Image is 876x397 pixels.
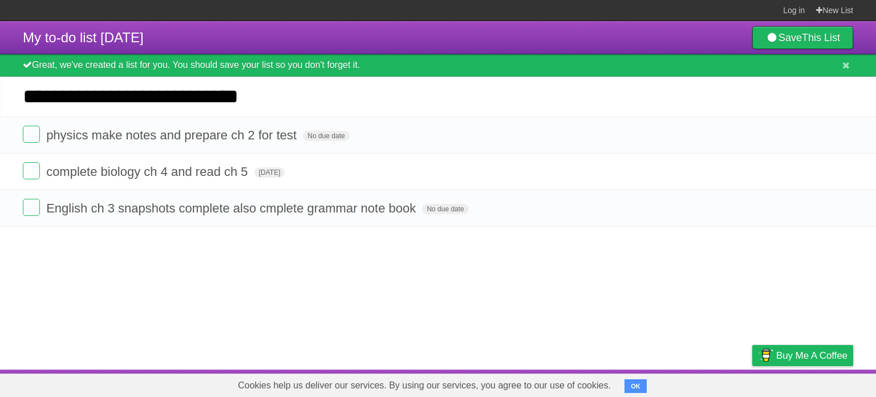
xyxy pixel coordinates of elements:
button: OK [624,379,647,393]
span: My to-do list [DATE] [23,30,144,45]
img: Buy me a coffee [758,346,773,365]
a: Buy me a coffee [752,345,853,366]
label: Done [23,162,40,179]
a: SaveThis List [752,26,853,49]
span: Cookies help us deliver our services. By using our services, you agree to our use of cookies. [226,374,622,397]
label: Done [23,126,40,143]
span: [DATE] [254,167,285,178]
span: complete biology ch 4 and read ch 5 [46,165,250,179]
a: Developers [638,372,684,394]
span: Buy me a coffee [776,346,847,366]
a: Terms [699,372,724,394]
span: No due date [422,204,468,214]
a: Suggest a feature [781,372,853,394]
label: Done [23,199,40,216]
span: English ch 3 snapshots complete also cmplete grammar note book [46,201,419,215]
span: physics make notes and prepare ch 2 for test [46,128,299,142]
a: Privacy [737,372,767,394]
a: About [601,372,624,394]
b: This List [802,32,840,43]
span: No due date [303,131,349,141]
